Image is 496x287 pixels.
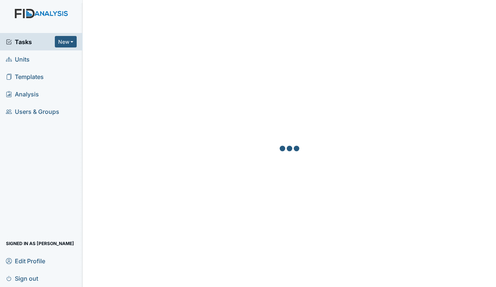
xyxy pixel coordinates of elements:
span: Sign out [6,273,38,284]
span: Signed in as [PERSON_NAME] [6,238,74,249]
span: Templates [6,71,44,82]
span: Units [6,53,30,65]
span: Users & Groups [6,106,59,117]
span: Edit Profile [6,255,45,267]
button: New [55,36,77,47]
span: Analysis [6,88,39,100]
a: Tasks [6,37,55,46]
